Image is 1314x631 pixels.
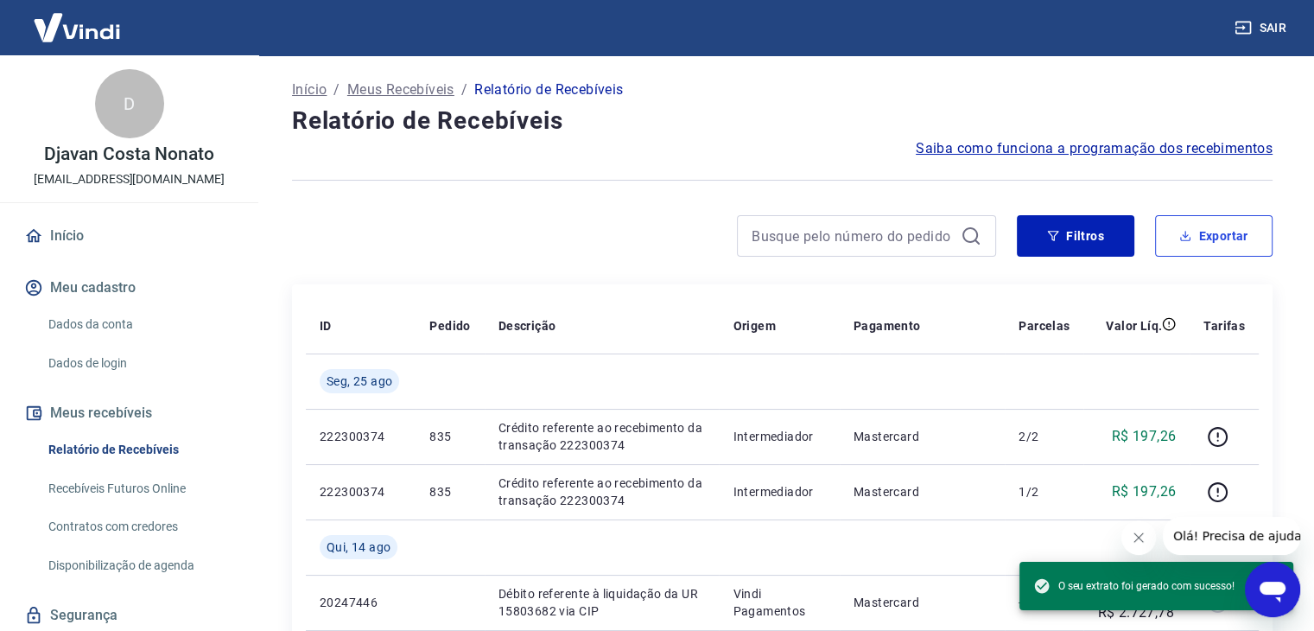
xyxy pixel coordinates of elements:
[320,428,402,445] p: 222300374
[34,170,225,188] p: [EMAIL_ADDRESS][DOMAIN_NAME]
[1033,577,1235,595] span: O seu extrato foi gerado com sucesso!
[21,269,238,307] button: Meu cadastro
[1231,12,1293,44] button: Sair
[854,428,991,445] p: Mastercard
[41,346,238,381] a: Dados de login
[474,80,623,100] p: Relatório de Recebíveis
[333,80,340,100] p: /
[320,594,402,611] p: 20247446
[916,138,1273,159] a: Saiba como funciona a programação dos recebimentos
[41,307,238,342] a: Dados da conta
[429,483,470,500] p: 835
[320,483,402,500] p: 222300374
[292,80,327,100] a: Início
[21,1,133,54] img: Vindi
[498,585,706,620] p: Débito referente à liquidação da UR 15803682 via CIP
[1112,481,1177,502] p: R$ 197,26
[733,585,825,620] p: Vindi Pagamentos
[41,548,238,583] a: Disponibilização de agenda
[733,483,825,500] p: Intermediador
[21,394,238,432] button: Meus recebíveis
[461,80,467,100] p: /
[320,317,332,335] p: ID
[733,428,825,445] p: Intermediador
[498,317,556,335] p: Descrição
[1121,520,1156,555] iframe: Fechar mensagem
[44,145,213,163] p: Djavan Costa Nonato
[429,428,470,445] p: 835
[1112,426,1177,447] p: R$ 197,26
[429,317,470,335] p: Pedido
[1017,215,1134,257] button: Filtros
[1019,428,1070,445] p: 2/2
[292,104,1273,138] h4: Relatório de Recebíveis
[854,317,921,335] p: Pagamento
[1019,317,1070,335] p: Parcelas
[327,373,392,390] span: Seg, 25 ago
[1203,317,1245,335] p: Tarifas
[854,483,991,500] p: Mastercard
[1163,517,1300,555] iframe: Mensagem da empresa
[327,539,390,556] span: Qui, 14 ago
[1106,317,1162,335] p: Valor Líq.
[752,223,954,249] input: Busque pelo número do pedido
[854,594,991,611] p: Mastercard
[41,471,238,507] a: Recebíveis Futuros Online
[498,419,706,454] p: Crédito referente ao recebimento da transação 222300374
[1019,483,1070,500] p: 1/2
[10,12,145,26] span: Olá! Precisa de ajuda?
[498,475,706,509] p: Crédito referente ao recebimento da transação 222300374
[733,317,775,335] p: Origem
[95,69,164,138] div: D
[1155,215,1273,257] button: Exportar
[21,217,238,255] a: Início
[1019,594,1070,611] p: -
[347,80,454,100] a: Meus Recebíveis
[41,509,238,545] a: Contratos com credores
[1245,562,1300,617] iframe: Botão para abrir a janela de mensagens
[41,432,238,468] a: Relatório de Recebíveis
